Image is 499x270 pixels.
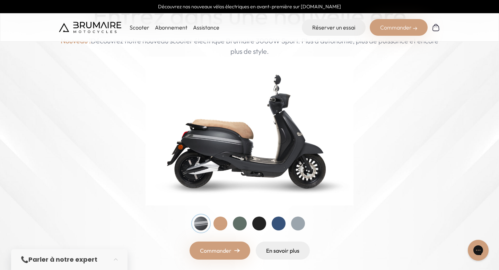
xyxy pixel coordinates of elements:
a: Abonnement [155,24,187,31]
div: Commander [370,19,428,36]
img: right-arrow-2.png [413,26,417,31]
a: Commander [190,242,250,260]
a: Réserver un essai [302,19,366,36]
a: En savoir plus [256,242,310,260]
p: Découvrez notre nouveau scooter électrique Brumaire 3000W Sport. Plus d'autonomie, plus de puissa... [59,36,440,57]
iframe: Gorgias live chat messenger [464,237,492,263]
img: Brumaire Motocycles [59,22,121,33]
img: Panier [432,23,440,32]
img: right-arrow.png [234,248,240,253]
p: Scooter [130,23,149,32]
a: Assistance [193,24,219,31]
